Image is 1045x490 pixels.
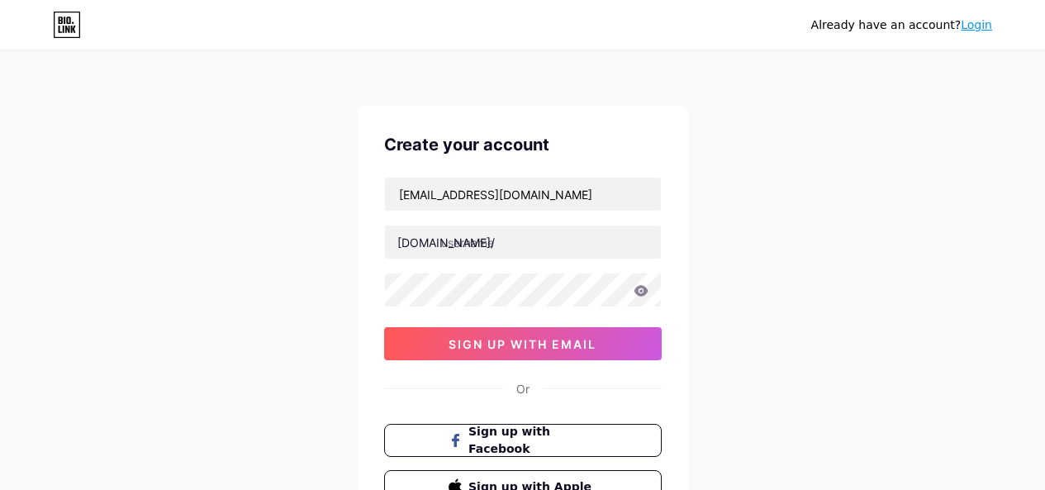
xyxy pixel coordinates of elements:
[811,17,992,34] div: Already have an account?
[397,234,495,251] div: [DOMAIN_NAME]/
[385,178,661,211] input: Email
[449,337,596,351] span: sign up with email
[516,380,530,397] div: Or
[384,424,662,457] button: Sign up with Facebook
[961,18,992,31] a: Login
[385,226,661,259] input: username
[468,423,596,458] span: Sign up with Facebook
[384,132,662,157] div: Create your account
[384,327,662,360] button: sign up with email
